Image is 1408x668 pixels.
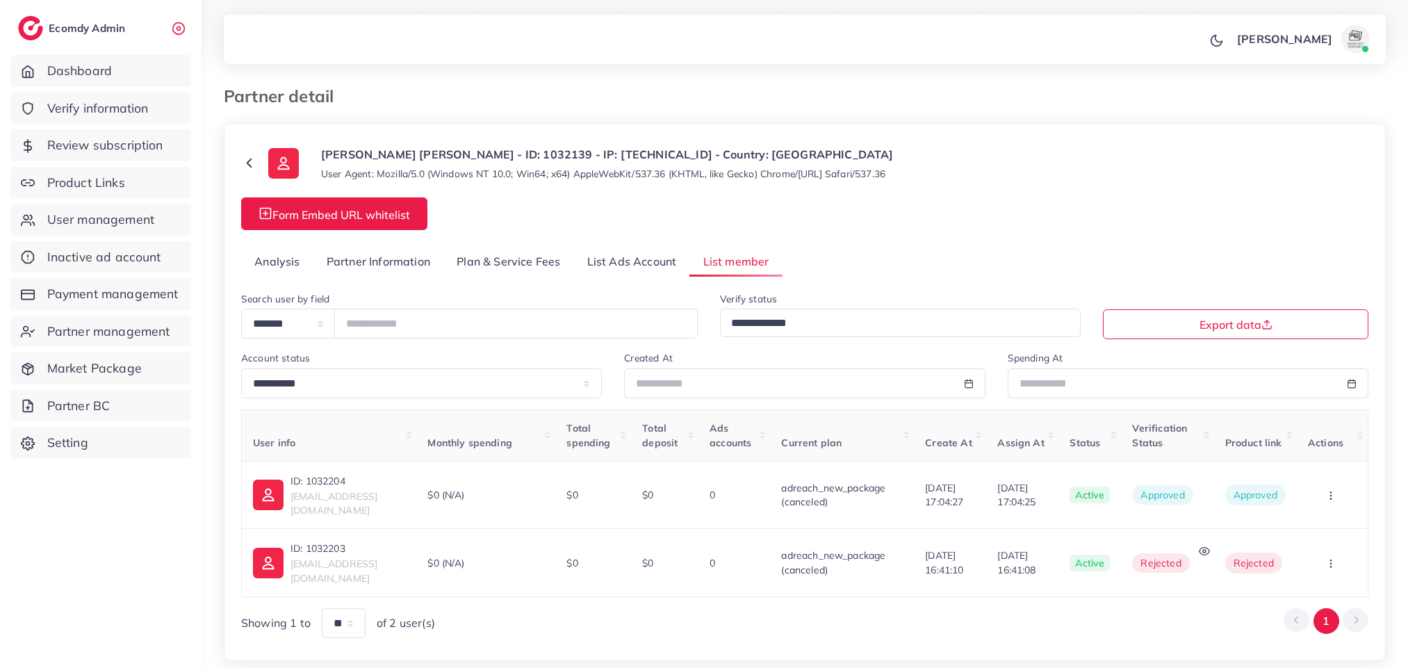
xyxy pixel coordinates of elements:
a: List Ads Account [574,247,690,277]
span: adreach_new_package (canceled) [781,549,885,576]
a: Plan & Service Fees [443,247,573,277]
span: Setting [47,434,88,452]
span: Verification Status [1132,422,1187,448]
button: Go to page 1 [1313,608,1339,634]
small: User Agent: Mozilla/5.0 (Windows NT 10.0; Win64; x64) AppleWebKit/537.36 (KHTML, like Gecko) Chro... [321,167,885,181]
span: [EMAIL_ADDRESS][DOMAIN_NAME] [290,557,377,584]
span: Review subscription [47,136,163,154]
span: Status [1070,437,1100,449]
h3: Partner detail [224,86,345,106]
img: ic-user-info.36bf1079.svg [253,480,284,510]
span: Total deposit [642,422,678,448]
span: approved [1132,485,1193,505]
a: [PERSON_NAME]avatar [1229,25,1375,53]
span: User management [47,211,154,229]
a: Market Package [10,352,191,384]
span: Payment management [47,285,179,303]
span: active [1070,487,1110,503]
img: avatar [1341,25,1369,53]
span: $0 (N/A) [427,488,464,502]
span: Partner BC [47,397,110,415]
span: Market Package [47,359,142,377]
span: [DATE] 16:41:10 [925,548,975,577]
a: Inactive ad account [10,241,191,273]
span: $0 [642,489,653,501]
a: Review subscription [10,129,191,161]
span: Inactive ad account [47,248,161,266]
p: ID: 1032204 [290,473,405,489]
span: Verify information [47,99,149,117]
span: rejected [1132,553,1189,573]
a: Verify information [10,92,191,124]
span: Showing 1 to [241,615,311,631]
p: [PERSON_NAME] [PERSON_NAME] - ID: 1032139 - IP: [TECHNICAL_ID] - Country: [GEOGRAPHIC_DATA] [321,146,894,163]
a: Partner management [10,316,191,348]
span: $0 (N/A) [427,556,464,570]
span: Rejected [1234,557,1274,569]
a: Dashboard [10,55,191,87]
a: Setting [10,427,191,459]
h2: Ecomdy Admin [49,22,129,35]
span: 0 [710,489,715,501]
button: Form Embed URL whitelist [241,197,427,230]
p: ID: 1032203 [290,540,405,557]
span: 0 [710,557,715,569]
span: Assign At [997,437,1044,449]
img: ic-user-info.36bf1079.svg [268,148,299,179]
p: [PERSON_NAME] [1237,31,1332,47]
span: [DATE] 17:04:25 [997,481,1047,510]
a: Analysis [241,247,313,277]
span: Total spending [566,422,610,448]
a: Payment management [10,278,191,310]
span: [EMAIL_ADDRESS][DOMAIN_NAME] [290,490,377,516]
span: Partner management [47,323,170,341]
span: User info [253,437,295,449]
span: Current plan [781,437,842,449]
label: Verify status [720,292,777,306]
span: Export data [1200,319,1272,330]
ul: Pagination [1284,608,1368,634]
a: List member [689,247,782,277]
span: active [1070,555,1110,571]
span: $0 [566,489,578,501]
label: Account status [241,351,310,365]
span: Product link [1225,437,1282,449]
label: Spending At [1008,351,1063,365]
a: logoEcomdy Admin [18,16,129,40]
span: Create At [925,437,972,449]
span: $0 [642,557,653,569]
img: logo [18,16,43,40]
span: Actions [1308,437,1343,449]
span: [DATE] 16:41:08 [997,548,1047,577]
div: Search for option [720,309,1081,337]
span: Dashboard [47,62,112,80]
img: ic-user-info.36bf1079.svg [253,548,284,578]
span: $0 [566,557,578,569]
span: of 2 user(s) [377,615,435,631]
span: Ads accounts [710,422,751,448]
a: Product Links [10,167,191,199]
a: Partner Information [313,247,443,277]
span: [DATE] 17:04:27 [925,481,975,510]
a: User management [10,204,191,236]
span: Product Links [47,174,125,192]
span: Monthly spending [427,437,512,449]
label: Created At [624,351,673,365]
span: adreach_new_package (canceled) [781,482,885,508]
button: Export data [1103,309,1368,339]
input: Search for option [726,313,1063,334]
span: Approved [1234,489,1277,501]
label: Search user by field [241,292,329,306]
a: Partner BC [10,390,191,422]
